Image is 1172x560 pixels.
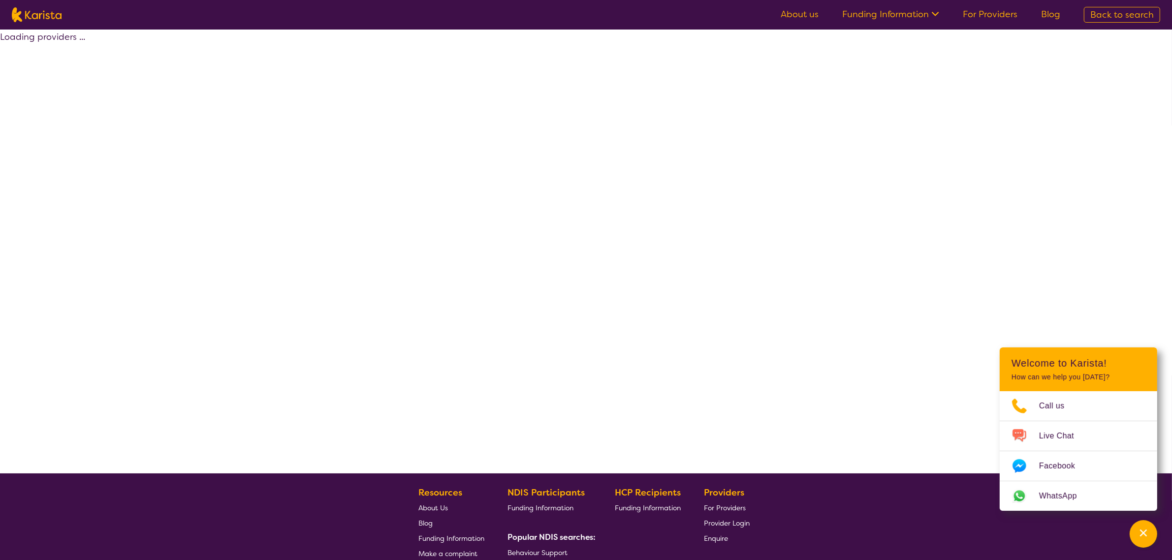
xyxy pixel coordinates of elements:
[1000,391,1157,511] ul: Choose channel
[418,503,448,512] span: About Us
[1130,520,1157,548] button: Channel Menu
[1039,399,1077,413] span: Call us
[507,532,596,542] b: Popular NDIS searches:
[963,8,1017,20] a: For Providers
[704,534,728,543] span: Enquire
[781,8,819,20] a: About us
[418,500,484,515] a: About Us
[1012,373,1145,381] p: How can we help you [DATE]?
[1084,7,1160,23] a: Back to search
[507,487,585,498] b: NDIS Participants
[704,500,750,515] a: For Providers
[615,487,681,498] b: HCP Recipients
[1039,489,1089,503] span: WhatsApp
[1090,9,1154,21] span: Back to search
[1012,357,1145,369] h2: Welcome to Karista!
[1039,459,1087,473] span: Facebook
[418,519,433,528] span: Blog
[615,503,681,512] span: Funding Information
[615,500,681,515] a: Funding Information
[704,487,744,498] b: Providers
[12,7,62,22] img: Karista logo
[1039,429,1086,443] span: Live Chat
[507,503,573,512] span: Funding Information
[507,500,592,515] a: Funding Information
[1000,481,1157,511] a: Web link opens in a new tab.
[1041,8,1060,20] a: Blog
[418,487,462,498] b: Resources
[507,545,592,560] a: Behaviour Support
[842,8,939,20] a: Funding Information
[704,503,746,512] span: For Providers
[704,530,750,546] a: Enquire
[418,549,477,558] span: Make a complaint
[704,519,750,528] span: Provider Login
[507,548,568,557] span: Behaviour Support
[1000,347,1157,511] div: Channel Menu
[704,515,750,530] a: Provider Login
[418,534,484,543] span: Funding Information
[418,515,484,530] a: Blog
[418,530,484,546] a: Funding Information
